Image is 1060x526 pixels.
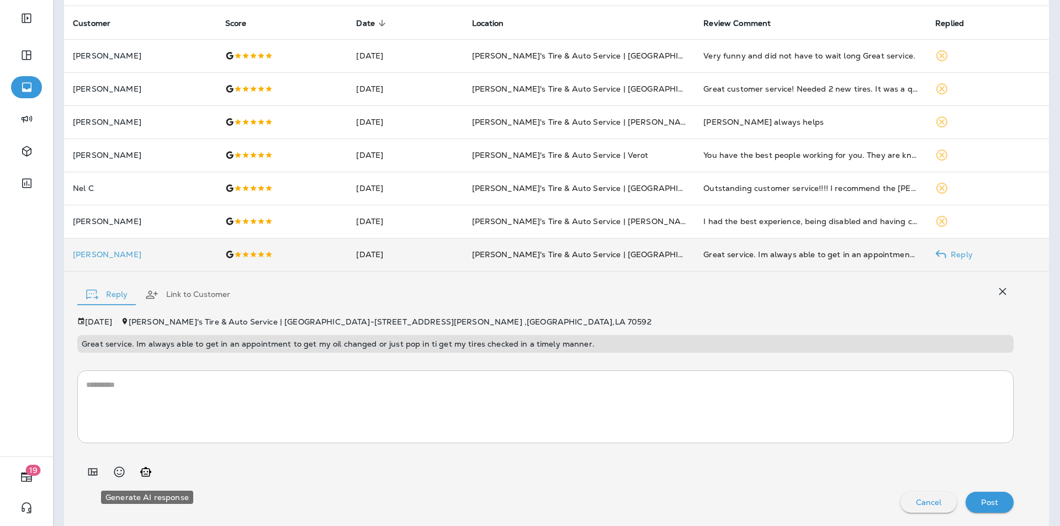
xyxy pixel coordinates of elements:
span: Date [356,18,389,28]
div: Click to view Customer Drawer [73,250,208,259]
span: 19 [26,465,41,476]
span: [PERSON_NAME]'s Tire & Auto Service | [GEOGRAPHIC_DATA] [472,183,714,193]
td: [DATE] [347,205,463,238]
span: Customer [73,19,110,28]
button: Link to Customer [136,275,239,315]
td: [DATE] [347,172,463,205]
span: [PERSON_NAME]'s Tire & Auto Service | [GEOGRAPHIC_DATA] [472,51,714,61]
div: You have the best people working for you. They are knowledgable, polite, and best of all honest. ... [703,150,918,161]
p: [PERSON_NAME] [73,151,208,160]
button: Generate AI response [135,461,157,483]
button: Select an emoji [108,461,130,483]
span: [PERSON_NAME]'s Tire & Auto Service | [PERSON_NAME][GEOGRAPHIC_DATA] [472,216,782,226]
td: [DATE] [347,238,463,271]
div: Great customer service! Needed 2 new tires. It was a quick and easy process. [703,83,918,94]
span: Location [472,18,518,28]
td: [DATE] [347,139,463,172]
button: Cancel [900,492,957,513]
div: Eric always helps [703,116,918,127]
span: [PERSON_NAME]'s Tire & Auto Service | [GEOGRAPHIC_DATA] [472,84,714,94]
span: Location [472,19,504,28]
span: Score [225,19,247,28]
div: Outstanding customer service!!!! I recommend the Victor II location to everyone.😊 As soon as you ... [703,183,918,194]
div: Very funny and did not have to wait long Great service. [703,50,918,61]
p: Cancel [916,498,942,507]
span: Review Comment [703,19,771,28]
button: Expand Sidebar [11,7,42,29]
span: Customer [73,18,125,28]
span: [PERSON_NAME]'s Tire & Auto Service | [GEOGRAPHIC_DATA] [472,249,714,259]
span: [PERSON_NAME]'s Tire & Auto Service | [GEOGRAPHIC_DATA] - [STREET_ADDRESS][PERSON_NAME] , [GEOGRA... [129,317,651,327]
span: Score [225,18,261,28]
button: Post [966,492,1014,513]
button: Add in a premade template [82,461,104,483]
span: Replied [935,18,978,28]
div: I had the best experience, being disabled and having car trouble. They made life much easier. Tre... [703,216,918,227]
div: Generate AI response [101,491,193,504]
td: [DATE] [347,72,463,105]
span: Replied [935,19,964,28]
p: Nel C [73,184,208,193]
td: [DATE] [347,105,463,139]
td: [DATE] [347,39,463,72]
p: [PERSON_NAME] [73,51,208,60]
p: [PERSON_NAME] [73,217,208,226]
span: Date [356,19,375,28]
p: [PERSON_NAME] [73,84,208,93]
p: [PERSON_NAME] [73,250,208,259]
span: [PERSON_NAME]'s Tire & Auto Service | Verot [472,150,649,160]
p: [PERSON_NAME] [73,118,208,126]
button: 19 [11,466,42,488]
p: Post [981,498,998,507]
span: Review Comment [703,18,785,28]
div: Great service. Im always able to get in an appointment to get my oil changed or just pop in ti ge... [703,249,918,260]
button: Reply [77,275,136,315]
p: Great service. Im always able to get in an appointment to get my oil changed or just pop in ti ge... [82,339,1009,348]
p: [DATE] [85,317,112,326]
p: Reply [946,250,973,259]
span: [PERSON_NAME]'s Tire & Auto Service | [PERSON_NAME] [472,117,696,127]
